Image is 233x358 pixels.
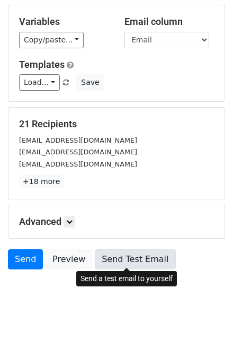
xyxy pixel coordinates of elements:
h5: Advanced [19,216,214,228]
a: Load... [19,74,60,91]
a: Preview [46,249,92,269]
iframe: Chat Widget [180,307,233,358]
a: Copy/paste... [19,32,84,48]
a: Send Test Email [95,249,175,269]
small: [EMAIL_ADDRESS][DOMAIN_NAME] [19,160,137,168]
small: [EMAIL_ADDRESS][DOMAIN_NAME] [19,136,137,144]
a: Send [8,249,43,269]
button: Save [76,74,104,91]
small: [EMAIL_ADDRESS][DOMAIN_NAME] [19,148,137,156]
a: Templates [19,59,65,70]
h5: Variables [19,16,109,28]
a: +18 more [19,175,64,188]
div: Send a test email to yourself [76,271,177,286]
h5: Email column [124,16,214,28]
h5: 21 Recipients [19,118,214,130]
